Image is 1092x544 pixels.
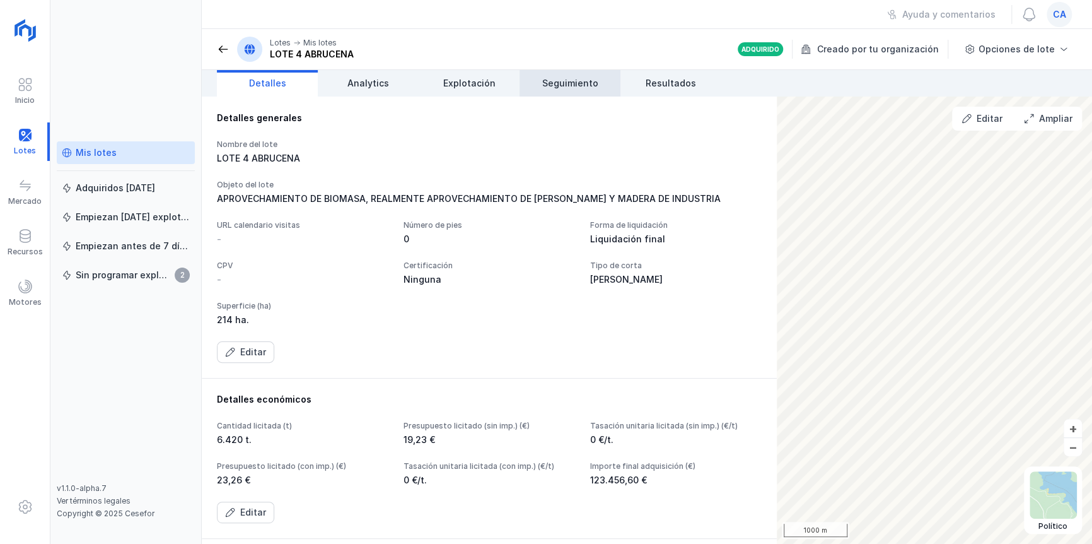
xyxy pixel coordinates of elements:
[979,43,1055,56] div: Opciones de lote
[217,180,762,190] div: Objeto del lote
[76,182,155,194] div: Adquiridos [DATE]
[9,15,41,46] img: logoRight.svg
[240,506,266,519] div: Editar
[57,509,195,519] div: Copyright © 2025 Cesefor
[217,220,388,230] div: URL calendario visitas
[1030,471,1077,519] img: political.webp
[404,434,575,446] div: 19,23 €
[404,261,575,271] div: Certificación
[217,261,388,271] div: CPV
[76,269,171,281] div: Sin programar explotación
[57,496,131,506] a: Ver términos legales
[404,461,575,471] div: Tasación unitaria licitada (con imp.) (€/t)
[404,474,575,487] div: 0 €/t.
[57,141,195,164] a: Mis lotes
[590,434,762,446] div: 0 €/t.
[977,112,1002,125] div: Editar
[57,264,195,287] a: Sin programar explotación2
[646,77,696,90] span: Resultados
[590,273,762,286] div: [PERSON_NAME]
[217,502,274,523] button: Editar
[57,483,195,494] div: v1.1.0-alpha.7
[590,261,762,271] div: Tipo de corta
[9,297,42,307] div: Motores
[217,393,762,406] div: Detalles económicos
[15,95,35,105] div: Inicio
[57,206,195,228] a: Empiezan [DATE] explotación
[347,77,389,90] span: Analytics
[953,108,1011,129] button: Editar
[175,268,190,283] span: 2
[404,220,575,230] div: Número de pies
[520,70,620,97] a: Seguimiento
[443,77,496,90] span: Explotación
[217,192,762,205] div: APROVECHAMIENTO DE BIOMASA, REALMENTE APROVECHAMIENTO DE [PERSON_NAME] Y MADERA DE INDUSTRIA
[8,247,43,257] div: Recursos
[590,220,762,230] div: Forma de liquidación
[217,139,388,150] div: Nombre del lote
[217,341,274,363] button: Editar
[217,70,318,97] a: Detalles
[1039,112,1072,125] div: Ampliar
[404,273,575,286] div: Ninguna
[217,434,388,446] div: 6.420 t.
[217,152,388,165] div: LOTE 4 ABRUCENA
[1064,438,1082,456] button: –
[217,273,221,286] div: -
[741,45,779,54] div: Adquirido
[57,177,195,199] a: Adquiridos [DATE]
[1016,108,1081,129] button: Ampliar
[76,211,190,223] div: Empiezan [DATE] explotación
[217,112,762,124] div: Detalles generales
[542,77,598,90] span: Seguimiento
[1030,521,1077,531] div: Político
[404,233,575,245] div: 0
[217,474,388,487] div: 23,26 €
[590,233,762,245] div: Liquidación final
[590,461,762,471] div: Importe final adquisición (€)
[57,235,195,257] a: Empiezan antes de 7 días
[902,8,996,21] div: Ayuda y comentarios
[76,240,190,252] div: Empiezan antes de 7 días
[217,421,388,431] div: Cantidad licitada (t)
[240,346,266,358] div: Editar
[590,421,762,431] div: Tasación unitaria licitada (sin imp.) (€/t)
[303,38,337,48] div: Mis lotes
[318,70,419,97] a: Analytics
[1053,8,1066,21] span: ca
[620,70,721,97] a: Resultados
[8,196,42,206] div: Mercado
[270,38,291,48] div: Lotes
[76,146,117,159] div: Mis lotes
[249,77,286,90] span: Detalles
[217,461,388,471] div: Presupuesto licitado (con imp.) (€)
[404,421,575,431] div: Presupuesto licitado (sin imp.) (€)
[270,48,354,61] div: LOTE 4 ABRUCENA
[801,40,950,59] div: Creado por tu organización
[217,233,221,245] div: -
[1064,419,1082,437] button: +
[879,4,1004,25] button: Ayuda y comentarios
[217,301,388,311] div: Superficie (ha)
[217,314,388,326] div: 214 ha.
[590,474,762,487] div: 123.456,60 €
[419,70,520,97] a: Explotación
